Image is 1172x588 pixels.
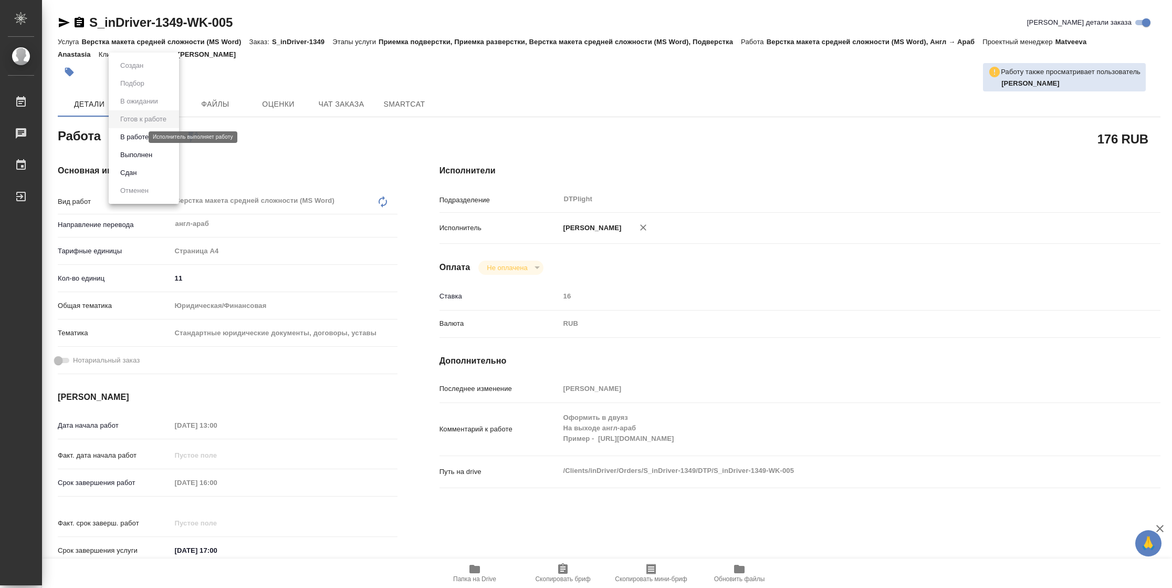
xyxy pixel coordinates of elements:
[117,114,170,125] button: Готов к работе
[117,78,148,89] button: Подбор
[117,60,146,71] button: Создан
[117,96,161,107] button: В ожидании
[117,167,140,179] button: Сдан
[117,131,152,143] button: В работе
[117,185,152,197] button: Отменен
[117,149,155,161] button: Выполнен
